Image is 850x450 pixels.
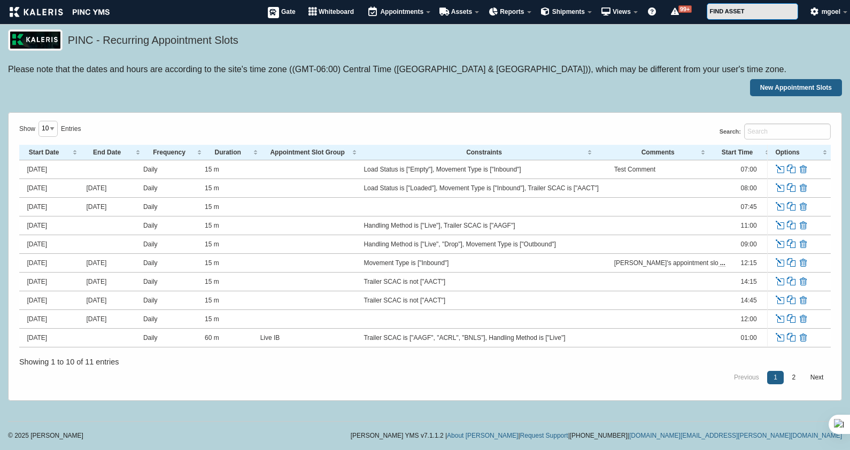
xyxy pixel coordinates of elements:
a: Edit [775,296,787,305]
td: [DATE] [19,329,79,347]
span: Appointments [380,8,423,15]
td: 15 m [197,216,253,235]
td: Daily [135,216,197,235]
a: Delete [799,183,810,193]
td: 15 m [197,198,253,216]
a: Delete [799,314,810,324]
a: Delete [799,221,810,230]
a: Edit [775,277,787,286]
td: Load Status is ["Loaded"], Movement Type is ["Inbound"], Trailer SCAC is ["AACT"] [356,179,606,198]
td: 08:00 [733,179,793,198]
td: [DATE] [79,254,135,273]
a: Edit [775,202,787,212]
td: 15 m [197,235,253,254]
td: Daily [135,310,197,329]
span: mgoel [822,8,840,15]
img: kaleris_pinc-9d9452ea2abe8761a8e09321c3823821456f7e8afc7303df8a03059e807e3f55.png [10,7,110,17]
a: 1 [767,371,784,384]
span: Views [613,8,631,15]
a: Edit [775,221,787,230]
a: Edit [775,239,787,249]
td: 12:15 [733,254,793,273]
td: [DATE] [19,254,79,273]
th: Options [768,145,821,160]
a: 2 [786,371,802,384]
a: Delete [799,296,810,305]
a: Copy [787,296,799,305]
a: Previous [728,371,766,384]
a: Copy [787,183,799,193]
td: 09:00 [733,235,793,254]
div: Please note that the dates and hours are according to the site's time zone ((GMT-06:00) Central T... [8,64,842,75]
td: 07:45 [733,198,793,216]
a: Delete [799,258,810,268]
th: Appointment Slot Group : activate to sort column ascending [262,145,366,160]
h5: PINC - Recurring Appointment Slots [68,33,837,51]
td: [DATE] [19,179,79,198]
span: Reports [500,8,524,15]
a: Copy [787,277,799,286]
a: Edit [775,183,787,193]
span: [PERSON_NAME]'s appointment slo [614,259,725,267]
td: [DATE] [79,310,135,329]
a: Copy [787,314,799,324]
span: Shipments [552,8,585,15]
input: FIND ASSET [707,3,798,20]
td: 15 m [197,254,253,273]
td: Daily [135,179,197,198]
td: Daily [135,329,197,347]
td: Daily [135,254,197,273]
td: [DATE] [19,216,79,235]
td: [DATE] [19,235,79,254]
td: Test Comment [606,160,733,179]
a: Edit [775,165,787,174]
td: 15 m [197,310,253,329]
span: 99+ [678,5,692,13]
span: Whiteboard [319,8,354,15]
a: Edit [775,333,787,343]
input: Search: [744,123,831,140]
a: Edit [775,314,787,324]
td: [DATE] [19,291,79,310]
td: 14:45 [733,291,793,310]
td: Movement Type is ["Inbound"] [356,254,606,273]
a: Copy [787,221,799,230]
th: Start Time : activate to sort column ascending [714,145,774,160]
td: 12:00 [733,310,793,329]
a: Copy [787,258,799,268]
td: Daily [135,198,197,216]
div: Showing 1 to 10 of 11 entries [19,356,831,367]
td: Handling Method is ["Live", "Drop"], Movement Type is ["Outbound"] [356,235,606,254]
td: Daily [135,235,197,254]
td: 15 m [197,273,253,291]
td: 60 m [197,329,253,347]
span: Assets [451,8,472,15]
span: ... [718,260,725,267]
label: Search: [720,123,831,140]
td: Daily [135,273,197,291]
span: Gate [281,8,296,15]
td: [DATE] [79,273,135,291]
a: Delete [799,202,810,212]
td: [DATE] [79,291,135,310]
img: logo_pnc-prd.png [8,29,63,51]
th: End Date : activate to sort column ascending [82,145,145,160]
span: [PHONE_NUMBER] [570,432,628,439]
th: Duration : activate to sort column ascending [207,145,262,160]
a: About [PERSON_NAME] [447,432,518,439]
a: New Appointment Slots [750,79,842,96]
a: Copy [787,165,799,174]
td: [DATE] [19,310,79,329]
td: 15 m [197,179,253,198]
td: 01:00 [733,329,793,347]
th: Comments : activate to sort column ascending [616,145,714,160]
a: Delete [799,277,810,286]
a: Copy [787,202,799,212]
td: [DATE] [19,198,79,216]
td: [DATE] [19,160,79,179]
td: Handling Method is ["Live"], Trailer SCAC is ["AAGF"] [356,216,606,235]
td: Live IB [252,329,356,347]
td: 14:15 [733,273,793,291]
a: Delete [799,333,810,343]
td: Load Status is ["Empty"], Movement Type is ["Inbound"] [356,160,606,179]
